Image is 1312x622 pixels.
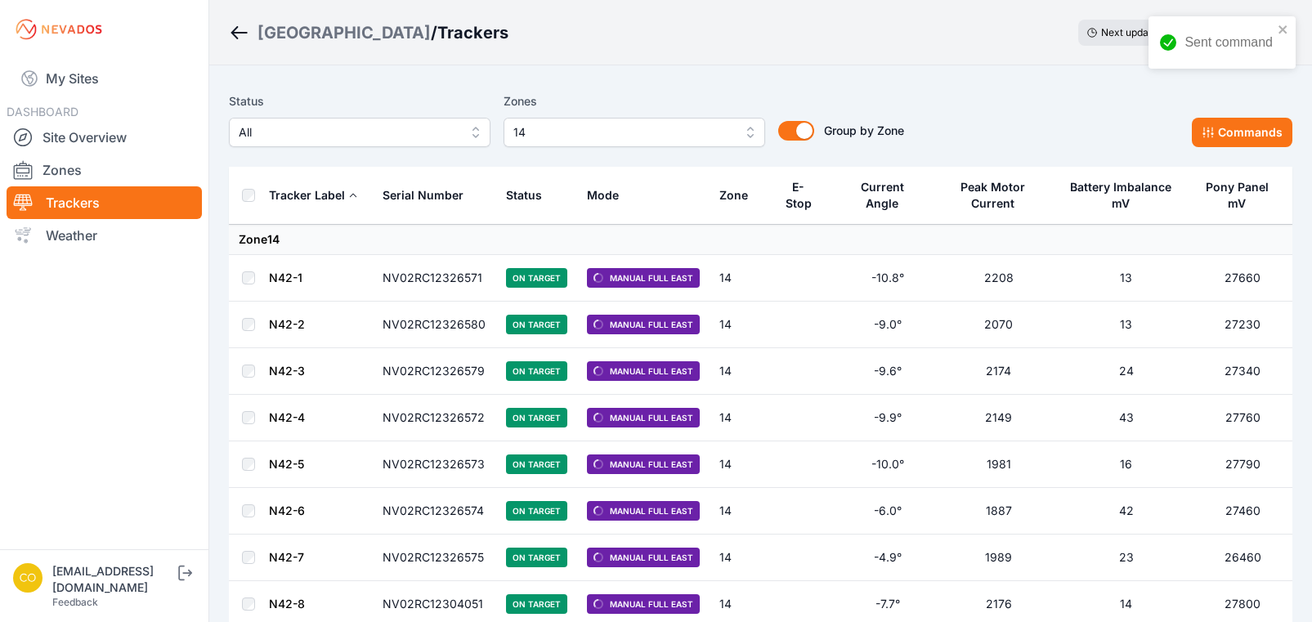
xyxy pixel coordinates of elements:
[938,395,1059,441] td: 2149
[587,594,700,614] span: Manual Full East
[587,268,700,288] span: Manual Full East
[947,168,1049,223] button: Peak Motor Current
[269,317,305,331] a: N42-2
[7,105,78,119] span: DASHBOARD
[838,441,938,488] td: -10.0°
[373,348,496,395] td: NV02RC12326579
[1193,255,1292,302] td: 27660
[269,176,358,215] button: Tracker Label
[710,488,771,535] td: 14
[7,186,202,219] a: Trackers
[1193,302,1292,348] td: 27230
[587,315,700,334] span: Manual Full East
[587,548,700,567] span: Manual Full East
[373,395,496,441] td: NV02RC12326572
[587,361,700,381] span: Manual Full East
[1059,348,1193,395] td: 24
[229,225,1292,255] td: Zone 14
[1059,395,1193,441] td: 43
[506,548,567,567] span: On Target
[513,123,732,142] span: 14
[838,535,938,581] td: -4.9°
[710,302,771,348] td: 14
[383,176,477,215] button: Serial Number
[239,123,458,142] span: All
[7,121,202,154] a: Site Overview
[504,92,765,111] div: Zones
[52,563,175,596] div: [EMAIL_ADDRESS][DOMAIN_NAME]
[710,348,771,395] td: 14
[838,255,938,302] td: -10.8°
[229,118,490,147] button: All
[373,488,496,535] td: NV02RC12326574
[506,187,542,204] div: Status
[257,21,431,44] a: [GEOGRAPHIC_DATA]
[947,179,1038,212] div: Peak Motor Current
[431,21,437,44] span: /
[13,563,43,593] img: controlroomoperator@invenergy.com
[269,597,305,611] a: N42-8
[1192,118,1292,147] button: Commands
[373,441,496,488] td: NV02RC12326573
[1059,441,1193,488] td: 16
[506,315,567,334] span: On Target
[710,395,771,441] td: 14
[1059,255,1193,302] td: 13
[7,154,202,186] a: Zones
[1059,535,1193,581] td: 23
[437,21,508,44] h3: Trackers
[269,364,305,378] a: N42-3
[938,441,1059,488] td: 1981
[269,271,302,284] a: N42-1
[229,11,508,54] nav: Breadcrumb
[587,408,700,427] span: Manual Full East
[269,550,304,564] a: N42-7
[838,488,938,535] td: -6.0°
[938,535,1059,581] td: 1989
[848,168,928,223] button: Current Angle
[719,187,748,204] div: Zone
[1101,26,1168,38] span: Next update in
[1059,488,1193,535] td: 42
[13,16,105,43] img: Nevados
[373,255,496,302] td: NV02RC12326571
[824,123,904,137] span: Group by Zone
[1193,395,1292,441] td: 27760
[269,503,305,517] a: N42-6
[587,187,619,204] div: Mode
[7,219,202,252] a: Weather
[506,501,567,521] span: On Target
[938,255,1059,302] td: 2208
[506,268,567,288] span: On Target
[1069,168,1184,223] button: Battery Imbalance mV
[781,179,816,212] div: E-Stop
[710,535,771,581] td: 14
[1059,302,1193,348] td: 13
[848,179,916,212] div: Current Angle
[1278,23,1289,36] button: close
[938,348,1059,395] td: 2174
[938,302,1059,348] td: 2070
[587,454,700,474] span: Manual Full East
[1193,441,1292,488] td: 27790
[229,92,490,111] div: Status
[719,176,761,215] button: Zone
[1193,348,1292,395] td: 27340
[506,594,567,614] span: On Target
[506,176,555,215] button: Status
[373,535,496,581] td: NV02RC12326575
[269,410,305,424] a: N42-4
[838,302,938,348] td: -9.0°
[710,255,771,302] td: 14
[373,302,496,348] td: NV02RC12326580
[269,457,304,471] a: N42-5
[506,454,567,474] span: On Target
[587,501,700,521] span: Manual Full East
[1203,168,1283,223] button: Pony Panel mV
[938,488,1059,535] td: 1887
[504,118,765,147] button: 14
[710,441,771,488] td: 14
[781,168,828,223] button: E-Stop
[1203,179,1272,212] div: Pony Panel mV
